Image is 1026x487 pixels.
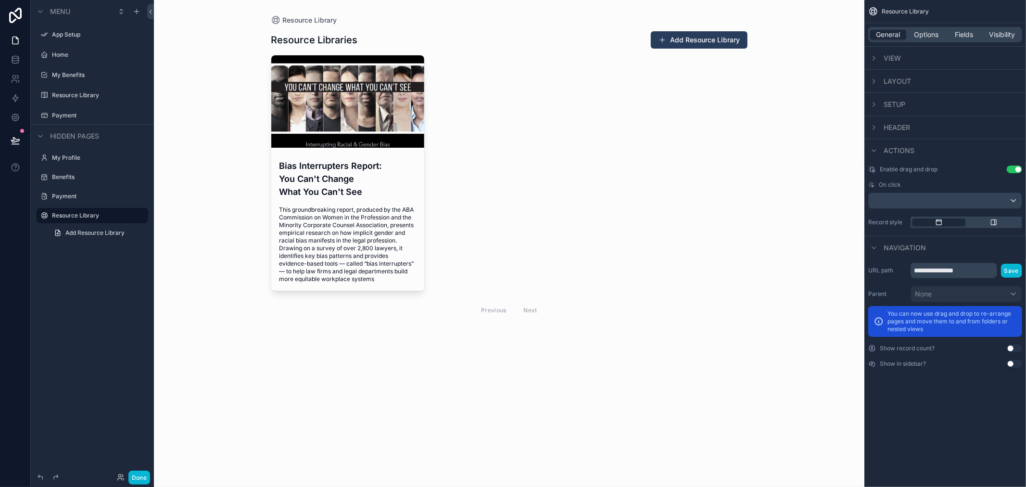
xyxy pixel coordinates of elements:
span: Header [884,123,910,132]
label: Resource Library [52,91,146,99]
span: Visibility [989,30,1015,39]
span: On click [879,181,901,189]
button: None [911,286,1022,302]
span: Setup [884,100,905,109]
label: App Setup [52,31,146,38]
label: Parent [868,290,907,298]
button: Done [128,471,150,485]
span: General [876,30,900,39]
span: Actions [884,146,914,155]
button: Save [1001,264,1022,278]
label: Resource Library [52,212,142,219]
span: Navigation [884,243,926,253]
span: Layout [884,77,911,86]
label: Show in sidebar? [880,360,926,368]
label: Record style [868,218,907,226]
label: My Benefits [52,71,146,79]
span: None [915,289,932,299]
span: Add Resource Library [65,229,125,237]
a: Add Resource Library [48,225,148,241]
span: Options [914,30,938,39]
label: Payment [52,112,146,119]
label: My Profile [52,154,146,162]
label: URL path [868,267,907,274]
span: Menu [50,7,70,16]
label: Payment [52,192,146,200]
span: Enable drag and drop [880,166,937,173]
span: Fields [955,30,974,39]
label: Home [52,51,146,59]
span: View [884,53,901,63]
label: Show record count? [880,345,935,352]
span: Hidden pages [50,131,99,141]
p: You can now use drag and drop to re-arrange pages and move them to and from folders or nested views [887,310,1016,333]
span: Resource Library [882,8,929,15]
label: Benefits [52,173,146,181]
